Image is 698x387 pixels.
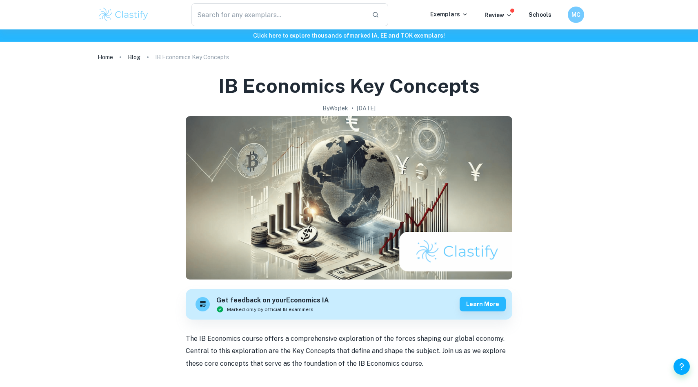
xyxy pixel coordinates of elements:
a: Schools [529,11,551,18]
a: Home [98,51,113,63]
p: • [351,104,353,113]
h6: MC [571,10,581,19]
p: The IB Economics course offers a comprehensive exploration of the forces shaping our global econo... [186,333,512,370]
h6: Click here to explore thousands of marked IA, EE and TOK exemplars ! [2,31,696,40]
h2: By Wojtek [322,104,348,113]
input: Search for any exemplars... [191,3,365,26]
h6: Get feedback on your Economics IA [216,295,329,306]
h1: IB Economics Key Concepts [218,73,480,99]
p: Review [485,11,512,20]
button: Help and Feedback [674,358,690,375]
p: Exemplars [430,10,468,19]
a: Blog [128,51,140,63]
span: Marked only by official IB examiners [227,306,313,313]
h2: [DATE] [357,104,376,113]
img: IB Economics Key Concepts cover image [186,116,512,280]
a: Get feedback on yourEconomics IAMarked only by official IB examinersLearn more [186,289,512,320]
button: MC [568,7,584,23]
p: IB Economics Key Concepts [155,53,229,62]
button: Learn more [460,297,506,311]
img: Clastify logo [98,7,149,23]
